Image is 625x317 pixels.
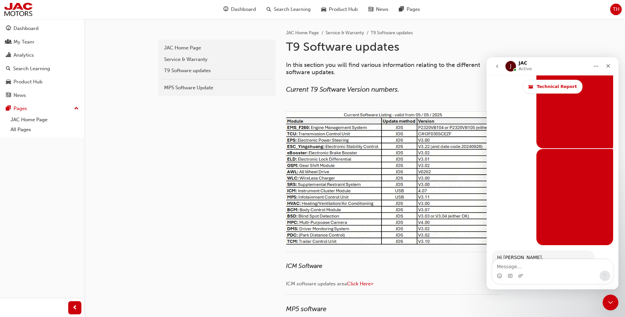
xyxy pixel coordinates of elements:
[164,84,270,92] div: MP5 Software Update
[74,104,79,113] span: up-icon
[610,4,622,15] button: TH
[286,281,347,287] span: ICM software updates area
[286,305,327,313] span: MP5 software
[286,40,502,54] h1: T9 Software updates
[603,295,618,310] iframe: Intercom live chat
[5,193,127,300] div: JAC says…
[321,5,326,14] span: car-icon
[368,5,373,14] span: news-icon
[6,26,11,32] span: guage-icon
[274,6,311,13] span: Search Learning
[223,5,228,14] span: guage-icon
[161,42,273,54] a: JAC Home Page
[11,197,103,281] div: Hi [PERSON_NAME], Thanks for the updates, Has the sensor been replaced on this vehicle? Can you S...
[6,52,11,58] span: chart-icon
[164,56,270,63] div: Service & Warranty
[113,213,124,224] button: Send a message…
[13,65,50,72] div: Search Learning
[3,49,81,61] a: Analytics
[376,6,388,13] span: News
[261,3,316,16] a: search-iconSearch Learning
[5,193,108,285] div: Hi [PERSON_NAME],Thanks for the updates,Has the sensor been replaced on this vehicle?Can you Swap...
[326,30,364,36] a: Service & Warranty
[14,25,39,32] div: Dashboard
[21,216,26,221] button: Gif picker
[231,6,256,13] span: Dashboard
[371,29,413,37] li: T9 Software updates
[14,78,43,86] div: Product Hub
[3,76,81,88] a: Product Hub
[3,2,33,17] img: jac-portal
[5,92,127,193] div: Tiernan says…
[267,5,271,14] span: search-icon
[363,3,394,16] a: news-iconNews
[6,66,11,72] span: search-icon
[286,61,482,76] span: In this section you will find various information relating to the different software updates.
[10,216,15,221] button: Emoji picker
[14,105,27,112] div: Pages
[613,6,619,13] span: TH
[394,3,425,16] a: pages-iconPages
[399,5,404,14] span: pages-icon
[6,202,126,213] textarea: Message…
[72,304,77,312] span: prev-icon
[286,86,399,93] span: Current T9 Software Version numbers.
[6,93,11,99] span: news-icon
[3,22,81,35] a: Dashboard
[8,115,81,125] a: JAC Home Page
[218,3,261,16] a: guage-iconDashboard
[6,79,11,85] span: car-icon
[8,125,81,135] a: All Pages
[161,65,273,76] a: T9 Software updates
[329,6,358,13] span: Product Hub
[161,82,273,94] a: MP5 Software Update
[487,57,618,289] iframe: Intercom live chat
[161,54,273,65] a: Service & Warranty
[347,281,373,287] a: Click Here>
[14,51,34,59] div: Analytics
[407,6,420,13] span: Pages
[3,102,81,115] button: Pages
[316,3,363,16] a: car-iconProduct Hub
[14,92,26,99] div: News
[3,36,81,48] a: My Team
[6,39,11,45] span: people-icon
[286,30,319,36] a: JAC Home Page
[286,262,322,270] span: ICM Software
[31,216,37,221] button: Upload attachment
[3,63,81,75] a: Search Learning
[3,89,81,101] a: News
[6,106,11,112] span: pages-icon
[164,67,270,74] div: T9 Software updates
[3,21,81,102] button: DashboardMy TeamAnalyticsSearch LearningProduct HubNews
[164,44,270,52] div: JAC Home Page
[14,38,34,46] div: My Team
